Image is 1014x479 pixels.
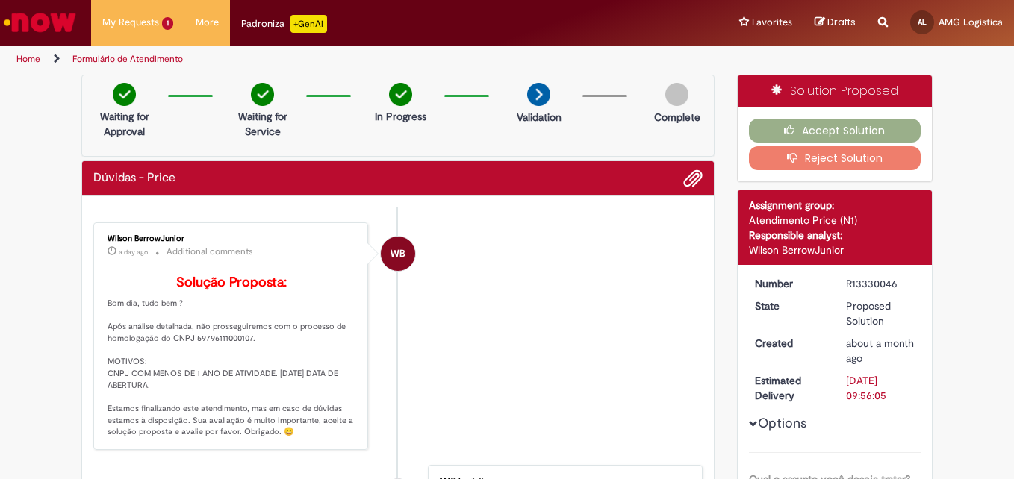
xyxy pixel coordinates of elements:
[251,83,274,106] img: check-circle-green.png
[88,109,161,139] p: Waiting for Approval
[654,110,700,125] p: Complete
[744,373,836,403] dt: Estimated Delivery
[108,234,356,243] div: Wilson BerrowJunior
[918,17,927,27] span: AL
[683,169,703,188] button: Add attachments
[749,228,921,242] div: Responsible analyst:
[744,336,836,351] dt: Created
[113,83,136,106] img: check-circle-green.png
[665,83,688,106] img: img-circle-grey.png
[241,15,327,33] div: Padroniza
[752,15,792,30] span: Favorites
[72,53,183,65] a: Formulário de Atendimento
[119,248,148,257] span: a day ago
[738,75,933,107] div: Solution Proposed
[749,213,921,228] div: Atendimento Price (N1)
[389,83,412,106] img: check-circle-green.png
[815,16,856,30] a: Drafts
[119,248,148,257] time: 26/08/2025 09:01:32
[749,146,921,170] button: Reject Solution
[749,119,921,143] button: Accept Solution
[939,16,1003,28] span: AMG Logistica
[391,236,405,272] span: WB
[162,17,173,30] span: 1
[290,15,327,33] p: +GenAi
[102,15,159,30] span: My Requests
[375,109,426,124] p: In Progress
[846,336,915,366] div: 28/07/2025 15:56:01
[846,336,914,365] time: 28/07/2025 15:56:01
[744,298,836,313] dt: State
[381,237,415,271] div: Wilson BerrowJunior
[1,7,78,37] img: ServiceNow
[16,53,40,65] a: Home
[93,172,175,185] h2: Dúvidas - Price Ticket history
[744,276,836,291] dt: Number
[846,336,914,365] span: about a month ago
[11,46,665,73] ul: Page breadcrumbs
[176,274,287,291] b: Solução Proposta:
[846,276,915,291] div: R13330046
[527,83,550,106] img: arrow-next.png
[196,15,219,30] span: More
[749,242,921,257] div: Wilson BerrowJunior
[108,275,356,438] p: Bom dia, tudo bem ? Após análise detalhada, não prosseguiremos com o processo de homologação do C...
[167,245,253,258] small: Additional comments
[226,109,299,139] p: Waiting for Service
[846,373,915,403] div: [DATE] 09:56:05
[517,110,562,125] p: Validation
[846,298,915,328] div: Proposed Solution
[827,15,856,29] span: Drafts
[749,198,921,213] div: Assignment group:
